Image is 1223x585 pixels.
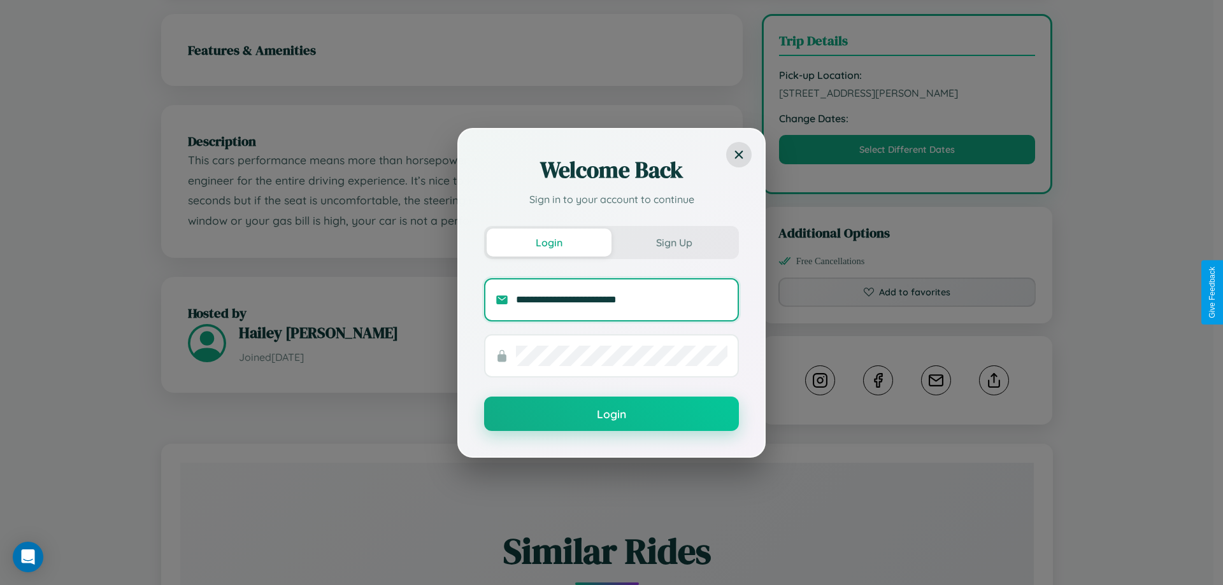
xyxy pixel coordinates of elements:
[487,229,611,257] button: Login
[484,192,739,207] p: Sign in to your account to continue
[1208,267,1217,318] div: Give Feedback
[611,229,736,257] button: Sign Up
[484,155,739,185] h2: Welcome Back
[13,542,43,572] div: Open Intercom Messenger
[484,397,739,431] button: Login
